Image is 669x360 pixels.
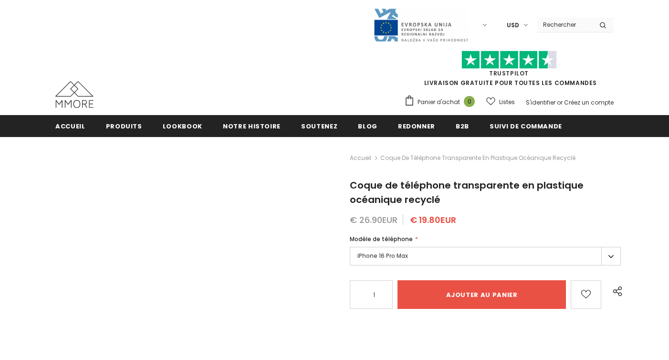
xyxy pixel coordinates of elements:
span: Listes [499,97,515,107]
input: Ajouter au panier [397,280,566,309]
label: iPhone 16 Pro Max [350,247,621,265]
span: soutenez [301,122,337,131]
a: Panier d'achat 0 [404,95,480,109]
img: Cas MMORE [55,81,94,108]
span: 0 [464,96,475,107]
span: Notre histoire [223,122,281,131]
span: € 26.90EUR [350,214,397,226]
a: Lookbook [163,115,202,137]
a: soutenez [301,115,337,137]
a: Créez un compte [564,98,614,106]
a: Blog [358,115,377,137]
a: Accueil [55,115,85,137]
span: B2B [456,122,469,131]
a: B2B [456,115,469,137]
a: Produits [106,115,142,137]
span: Redonner [398,122,435,131]
a: S'identifier [526,98,555,106]
span: Modèle de téléphone [350,235,413,243]
span: Accueil [55,122,85,131]
span: or [557,98,563,106]
a: Listes [486,94,515,110]
a: TrustPilot [489,69,529,77]
a: Notre histoire [223,115,281,137]
span: € 19.80EUR [410,214,456,226]
span: Blog [358,122,377,131]
span: Suivi de commande [490,122,562,131]
a: Accueil [350,152,371,164]
span: LIVRAISON GRATUITE POUR TOUTES LES COMMANDES [404,55,614,87]
a: Redonner [398,115,435,137]
img: Faites confiance aux étoiles pilotes [461,51,557,69]
input: Search Site [537,18,592,32]
span: Produits [106,122,142,131]
span: Coque de téléphone transparente en plastique océanique recyclé [380,152,575,164]
span: Lookbook [163,122,202,131]
a: Suivi de commande [490,115,562,137]
a: Javni Razpis [373,21,469,29]
span: USD [507,21,519,30]
img: Javni Razpis [373,8,469,42]
span: Panier d'achat [418,97,460,107]
span: Coque de téléphone transparente en plastique océanique recyclé [350,179,584,206]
